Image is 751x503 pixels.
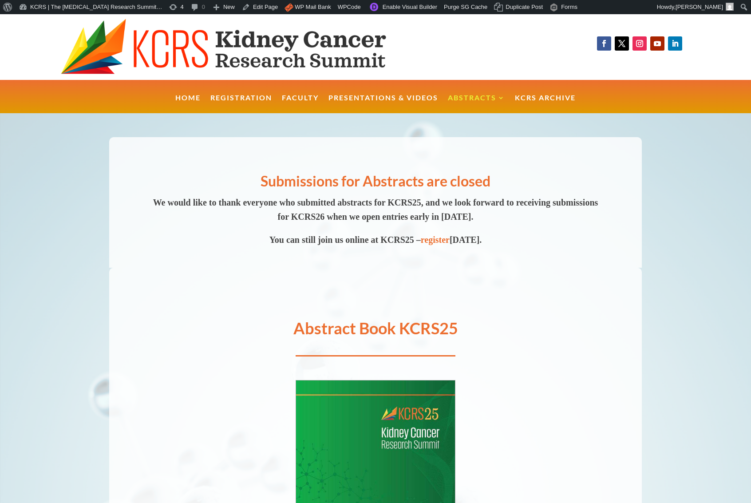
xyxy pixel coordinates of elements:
[448,95,505,114] a: Abstracts
[668,36,682,51] a: Follow on LinkedIn
[632,36,647,51] a: Follow on Instagram
[421,235,450,245] a: register
[269,235,482,245] span: You can still join us online at KCRS25 – [DATE].
[149,171,602,196] h2: Submissions for Abstracts are closed
[210,95,272,114] a: Registration
[615,36,629,51] a: Follow on X
[282,95,319,114] a: Faculty
[153,198,598,222] span: We would like to thank everyone who submitted abstracts for KCRS25, and we look forward to receiv...
[597,36,611,51] a: Follow on Facebook
[175,95,201,114] a: Home
[285,3,293,12] img: icon.png
[109,320,642,341] h1: Abstract Book KCRS25
[328,95,438,114] a: Presentations & Videos
[61,19,426,75] img: KCRS generic logo wide
[676,4,723,10] span: [PERSON_NAME]
[650,36,664,51] a: Follow on Youtube
[515,95,576,114] a: KCRS Archive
